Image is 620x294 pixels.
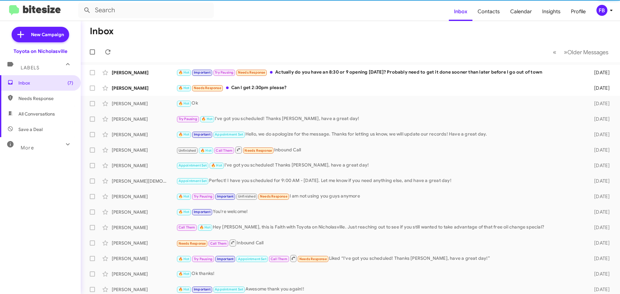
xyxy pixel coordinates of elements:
[112,100,176,107] div: [PERSON_NAME]
[584,100,615,107] div: [DATE]
[260,194,287,198] span: Needs Response
[18,95,73,102] span: Needs Response
[179,86,190,90] span: 🔥 Hot
[112,240,176,246] div: [PERSON_NAME]
[90,26,114,36] h1: Inbox
[179,132,190,137] span: 🔥 Hot
[112,255,176,262] div: [PERSON_NAME]
[215,70,233,75] span: Try Pausing
[217,257,234,261] span: Important
[216,148,232,153] span: Call Them
[449,2,472,21] a: Inbox
[505,2,537,21] a: Calendar
[112,162,176,169] div: [PERSON_NAME]
[201,148,212,153] span: 🔥 Hot
[112,131,176,138] div: [PERSON_NAME]
[271,257,287,261] span: Call Them
[21,65,39,71] span: Labels
[584,240,615,246] div: [DATE]
[596,5,607,16] div: FB
[112,116,176,122] div: [PERSON_NAME]
[18,80,73,86] span: Inbox
[176,270,584,278] div: Ok thanks!
[194,210,211,214] span: Important
[215,287,243,291] span: Appointment Set
[194,70,211,75] span: Important
[112,286,176,293] div: [PERSON_NAME]
[584,271,615,277] div: [DATE]
[584,193,615,200] div: [DATE]
[112,178,176,184] div: [PERSON_NAME][DEMOGRAPHIC_DATA]
[179,287,190,291] span: 🔥 Hot
[14,48,67,55] div: Toyota on Nicholasville
[176,69,584,76] div: Actually do you have an 8:30 or 9 opening [DATE]? Probably need to get it done sooner than later ...
[549,46,560,59] button: Previous
[112,224,176,231] div: [PERSON_NAME]
[244,148,272,153] span: Needs Response
[179,225,195,229] span: Call Them
[584,131,615,138] div: [DATE]
[18,111,55,117] span: All Conversations
[78,3,214,18] input: Search
[566,2,591,21] a: Profile
[31,31,64,38] span: New Campaign
[176,100,584,107] div: Ok
[217,194,234,198] span: Important
[179,70,190,75] span: 🔥 Hot
[584,116,615,122] div: [DATE]
[584,255,615,262] div: [DATE]
[112,193,176,200] div: [PERSON_NAME]
[112,147,176,153] div: [PERSON_NAME]
[567,49,608,56] span: Older Messages
[176,224,584,231] div: Hey [PERSON_NAME], this is Faith with Toyota on Nicholasville. Just reaching out to see if you st...
[194,194,212,198] span: Try Pausing
[472,2,505,21] a: Contacts
[179,210,190,214] span: 🔥 Hot
[179,148,196,153] span: Unfinished
[584,286,615,293] div: [DATE]
[12,27,69,42] a: New Campaign
[194,132,211,137] span: Important
[179,241,206,246] span: Needs Response
[238,257,266,261] span: Appointment Set
[194,86,221,90] span: Needs Response
[112,85,176,91] div: [PERSON_NAME]
[537,2,566,21] a: Insights
[584,178,615,184] div: [DATE]
[201,117,212,121] span: 🔥 Hot
[176,208,584,216] div: You're welcome!
[194,257,212,261] span: Try Pausing
[112,69,176,76] div: [PERSON_NAME]
[584,224,615,231] div: [DATE]
[194,287,211,291] span: Important
[211,163,222,167] span: 🔥 Hot
[176,146,584,154] div: Inbound Call
[67,80,73,86] span: (7)
[18,126,43,133] span: Save a Deal
[176,115,584,123] div: I've got you scheduled! Thanks [PERSON_NAME], have a great day!
[176,131,584,138] div: Hello, we do apologize for the message. Thanks for letting us know, we will update our records! H...
[176,254,584,262] div: Liked “I've got you scheduled! Thanks [PERSON_NAME], have a great day!”
[584,162,615,169] div: [DATE]
[560,46,612,59] button: Next
[179,272,190,276] span: 🔥 Hot
[176,239,584,247] div: Inbound Call
[179,257,190,261] span: 🔥 Hot
[299,257,327,261] span: Needs Response
[176,162,584,169] div: I've got you scheduled! Thanks [PERSON_NAME], have a great day!
[176,84,584,92] div: Can I get 2:30pm please?
[591,5,613,16] button: FB
[553,48,556,56] span: «
[210,241,227,246] span: Call Them
[549,46,612,59] nav: Page navigation example
[200,225,211,229] span: 🔥 Hot
[584,147,615,153] div: [DATE]
[179,117,197,121] span: Try Pausing
[179,163,207,167] span: Appointment Set
[179,194,190,198] span: 🔥 Hot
